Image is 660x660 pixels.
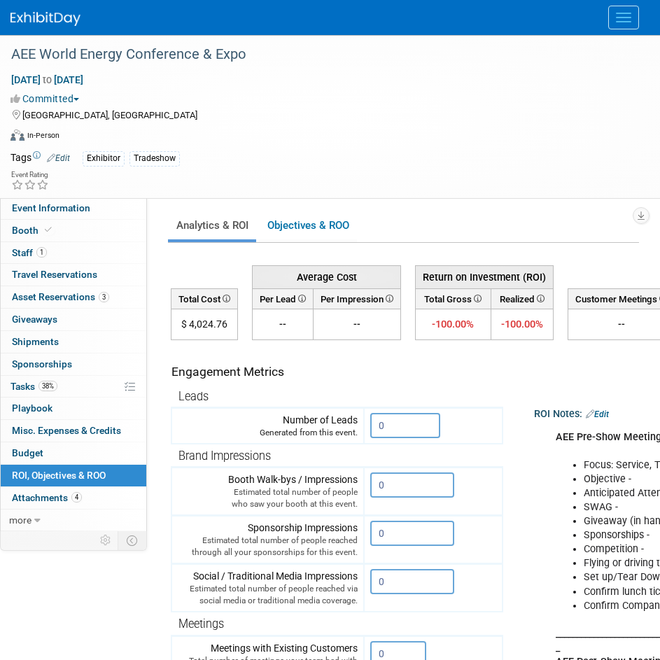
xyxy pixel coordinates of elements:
[10,381,57,392] span: Tasks
[12,492,82,503] span: Attachments
[178,413,358,439] div: Number of Leads
[1,264,146,286] a: Travel Reservations
[83,151,125,166] div: Exhibitor
[178,617,224,631] span: Meetings
[259,212,357,239] a: Objectives & ROO
[12,202,90,213] span: Event Information
[432,318,474,330] span: -100.00%
[12,336,59,347] span: Shipments
[608,6,639,29] button: Menu
[178,535,358,559] div: Estimated total number of people reached through all your sponsorships for this event.
[1,331,146,353] a: Shipments
[99,292,109,302] span: 3
[416,265,554,288] th: Return on Investment (ROI)
[171,309,238,340] td: $ 4,024.76
[12,425,121,436] span: Misc. Expenses & Credits
[12,402,52,414] span: Playbook
[1,309,146,330] a: Giveaways
[1,420,146,442] a: Misc. Expenses & Credits
[71,492,82,503] span: 4
[11,171,49,178] div: Event Rating
[1,220,146,241] a: Booth
[1,353,146,375] a: Sponsorships
[12,358,72,370] span: Sponsorships
[178,521,358,559] div: Sponsorship Impressions
[27,130,59,141] div: In-Person
[314,288,401,309] th: Per Impression
[171,288,238,309] th: Total Cost
[36,247,47,258] span: 1
[178,449,271,463] span: Brand Impressions
[12,447,43,458] span: Budget
[491,288,553,309] th: Realized
[12,225,55,236] span: Booth
[178,390,209,403] span: Leads
[12,291,109,302] span: Asset Reservations
[129,151,180,166] div: Tradeshow
[22,110,197,120] span: [GEOGRAPHIC_DATA], [GEOGRAPHIC_DATA]
[12,269,97,280] span: Travel Reservations
[12,247,47,258] span: Staff
[10,129,24,141] img: Format-Inperson.png
[12,314,57,325] span: Giveaways
[6,42,632,67] div: AEE World Energy Conference & Expo
[501,318,543,330] span: -100.00%
[178,472,358,510] div: Booth Walk-bys / Impressions
[171,363,497,381] div: Engagement Metrics
[12,470,106,481] span: ROI, Objectives & ROO
[253,288,314,309] th: Per Lead
[416,288,491,309] th: Total Gross
[41,74,54,85] span: to
[47,153,70,163] a: Edit
[178,583,358,607] div: Estimated total number of people reached via social media or traditional media coverage.
[1,376,146,398] a: Tasks38%
[38,381,57,391] span: 38%
[1,442,146,464] a: Budget
[178,427,358,439] div: Generated from this event.
[118,531,147,549] td: Toggle Event Tabs
[1,487,146,509] a: Attachments4
[1,286,146,308] a: Asset Reservations3
[1,242,146,264] a: Staff1
[9,514,31,526] span: more
[178,569,358,607] div: Social / Traditional Media Impressions
[279,318,286,330] span: --
[1,398,146,419] a: Playbook
[1,465,146,486] a: ROI, Objectives & ROO
[353,318,360,330] span: --
[586,409,609,419] a: Edit
[10,127,643,148] div: Event Format
[253,265,401,288] th: Average Cost
[1,510,146,531] a: more
[178,486,358,510] div: Estimated total number of people who saw your booth at this event.
[168,212,256,239] a: Analytics & ROI
[10,150,70,167] td: Tags
[10,73,84,86] span: [DATE] [DATE]
[94,531,118,549] td: Personalize Event Tab Strip
[1,197,146,219] a: Event Information
[45,226,52,234] i: Booth reservation complete
[10,92,85,106] button: Committed
[10,12,80,26] img: ExhibitDay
